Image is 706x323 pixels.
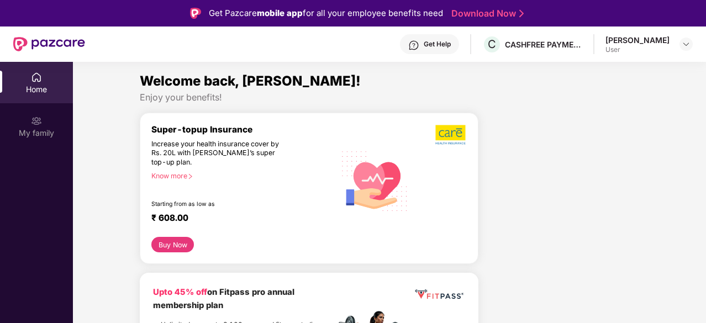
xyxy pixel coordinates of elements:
[187,173,193,179] span: right
[488,38,496,51] span: C
[413,286,465,302] img: fppp.png
[153,287,207,297] b: Upto 45% off
[13,37,85,51] img: New Pazcare Logo
[605,45,670,54] div: User
[31,72,42,83] img: svg+xml;base64,PHN2ZyBpZD0iSG9tZSIgeG1sbnM9Imh0dHA6Ly93d3cudzMub3JnLzIwMDAvc3ZnIiB3aWR0aD0iMjAiIG...
[519,8,524,19] img: Stroke
[435,124,467,145] img: b5dec4f62d2307b9de63beb79f102df3.png
[140,92,639,103] div: Enjoy your benefits!
[31,115,42,126] img: svg+xml;base64,PHN2ZyB3aWR0aD0iMjAiIGhlaWdodD0iMjAiIHZpZXdCb3g9IjAgMCAyMCAyMCIgZmlsbD0ibm9uZSIgeG...
[190,8,201,19] img: Logo
[424,40,451,49] div: Get Help
[151,213,324,226] div: ₹ 608.00
[505,39,582,50] div: CASHFREE PAYMENTS INDIA PVT. LTD.
[605,35,670,45] div: [PERSON_NAME]
[408,40,419,51] img: svg+xml;base64,PHN2ZyBpZD0iSGVscC0zMngzMiIgeG1sbnM9Imh0dHA6Ly93d3cudzMub3JnLzIwMDAvc3ZnIiB3aWR0aD...
[151,124,335,135] div: Super-topup Insurance
[151,237,194,252] button: Buy Now
[151,172,329,179] div: Know more
[209,7,443,20] div: Get Pazcare for all your employee benefits need
[451,8,520,19] a: Download Now
[682,40,691,49] img: svg+xml;base64,PHN2ZyBpZD0iRHJvcGRvd24tMzJ4MzIiIHhtbG5zPSJodHRwOi8vd3d3LnczLm9yZy8yMDAwL3N2ZyIgd2...
[257,8,303,18] strong: mobile app
[335,140,414,220] img: svg+xml;base64,PHN2ZyB4bWxucz0iaHR0cDovL3d3dy53My5vcmcvMjAwMC9zdmciIHhtbG5zOnhsaW5rPSJodHRwOi8vd3...
[151,200,288,208] div: Starting from as low as
[151,140,288,167] div: Increase your health insurance cover by Rs. 20L with [PERSON_NAME]’s super top-up plan.
[153,287,294,310] b: on Fitpass pro annual membership plan
[140,73,361,89] span: Welcome back, [PERSON_NAME]!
